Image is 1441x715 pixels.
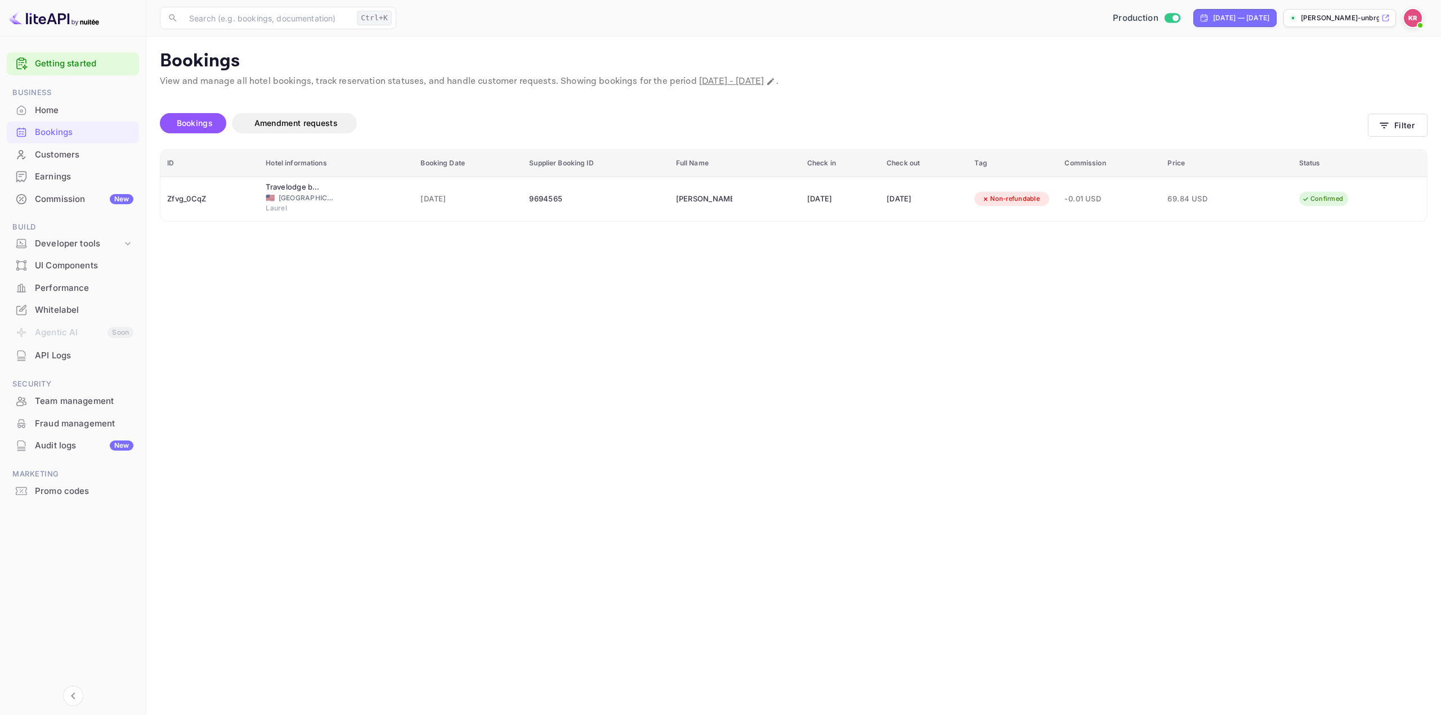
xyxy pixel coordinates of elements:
div: Getting started [7,52,139,75]
th: Check in [800,150,880,177]
a: Home [7,100,139,120]
span: Marketing [7,468,139,480]
div: Non-refundable [974,192,1047,206]
div: API Logs [35,349,133,362]
p: View and manage all hotel bookings, track reservation statuses, and handle customer requests. Sho... [160,75,1427,88]
input: Search (e.g. bookings, documentation) [182,7,352,29]
th: ID [160,150,259,177]
div: Bookings [35,126,133,139]
a: Whitelabel [7,299,139,320]
div: Confirmed [1295,192,1350,206]
div: [DATE] [807,190,873,208]
div: account-settings tabs [160,113,1368,133]
div: Home [7,100,139,122]
div: Fraud management [7,413,139,435]
span: [DATE] - [DATE] [699,75,764,87]
div: Promo codes [7,480,139,502]
button: Change date range [765,76,776,87]
span: Bookings [177,118,213,128]
div: Home [35,104,133,117]
div: UI Components [35,259,133,272]
div: Developer tools [35,237,122,250]
th: Booking Date [414,150,522,177]
a: Team management [7,390,139,411]
div: Audit logs [35,439,133,452]
table: booking table [160,150,1427,221]
a: Bookings [7,122,139,142]
a: Promo codes [7,480,139,501]
div: Zfvg_0CqZ [167,190,252,208]
div: Ctrl+K [357,11,392,25]
div: UI Components [7,255,139,277]
img: Kobus Roux [1404,9,1422,27]
div: Customers [35,149,133,161]
span: [DATE] [420,193,516,205]
div: New [110,440,133,451]
div: Team management [35,395,133,408]
span: Security [7,378,139,390]
p: [PERSON_NAME]-unbrg.[PERSON_NAME]... [1301,13,1379,23]
div: Silvia Guillen [676,190,732,208]
img: LiteAPI logo [9,9,99,27]
div: [DATE] [887,190,961,208]
div: Earnings [35,170,133,183]
th: Supplier Booking ID [522,150,669,177]
div: Travelodge by Wyndham Laurel [266,182,322,193]
div: CommissionNew [7,188,139,210]
a: Performance [7,277,139,298]
div: Customers [7,144,139,166]
button: Collapse navigation [63,686,83,706]
div: Performance [7,277,139,299]
a: Fraud management [7,413,139,434]
p: Bookings [160,50,1427,73]
div: Switch to Sandbox mode [1108,12,1184,25]
div: New [110,194,133,204]
div: Commission [35,193,133,206]
th: Hotel informations [259,150,414,177]
th: Commission [1058,150,1161,177]
div: Earnings [7,166,139,188]
th: Check out [880,150,968,177]
div: Whitelabel [7,299,139,321]
div: Performance [35,282,133,295]
a: Earnings [7,166,139,187]
span: Business [7,87,139,99]
span: Laurel [266,203,322,213]
a: CommissionNew [7,188,139,209]
div: Promo codes [35,485,133,498]
th: Status [1292,150,1427,177]
th: Tag [968,150,1058,177]
div: [DATE] — [DATE] [1213,13,1269,23]
div: Bookings [7,122,139,143]
button: Filter [1368,114,1427,137]
div: Developer tools [7,234,139,254]
div: API Logs [7,345,139,367]
span: Production [1113,12,1158,25]
span: Build [7,221,139,233]
a: API Logs [7,345,139,366]
div: Whitelabel [35,304,133,317]
th: Price [1161,150,1292,177]
div: 9694565 [529,190,662,208]
a: Getting started [35,57,133,70]
span: United States of America [266,194,275,201]
span: Amendment requests [254,118,338,128]
div: Fraud management [35,417,133,430]
th: Full Name [669,150,800,177]
a: Customers [7,144,139,165]
a: Audit logsNew [7,435,139,456]
span: [GEOGRAPHIC_DATA] [279,193,335,203]
div: Audit logsNew [7,435,139,457]
span: -0.01 USD [1064,193,1154,205]
a: UI Components [7,255,139,276]
span: 69.84 USD [1167,193,1224,205]
div: Team management [7,390,139,412]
